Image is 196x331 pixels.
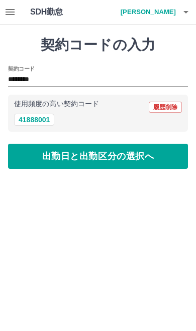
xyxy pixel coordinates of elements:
h1: 契約コードの入力 [8,37,188,54]
button: 履歴削除 [149,102,182,113]
h2: 契約コード [8,65,35,73]
p: 使用頻度の高い契約コード [14,101,99,108]
button: 出勤日と出勤区分の選択へ [8,144,188,169]
button: 41888001 [14,114,54,126]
